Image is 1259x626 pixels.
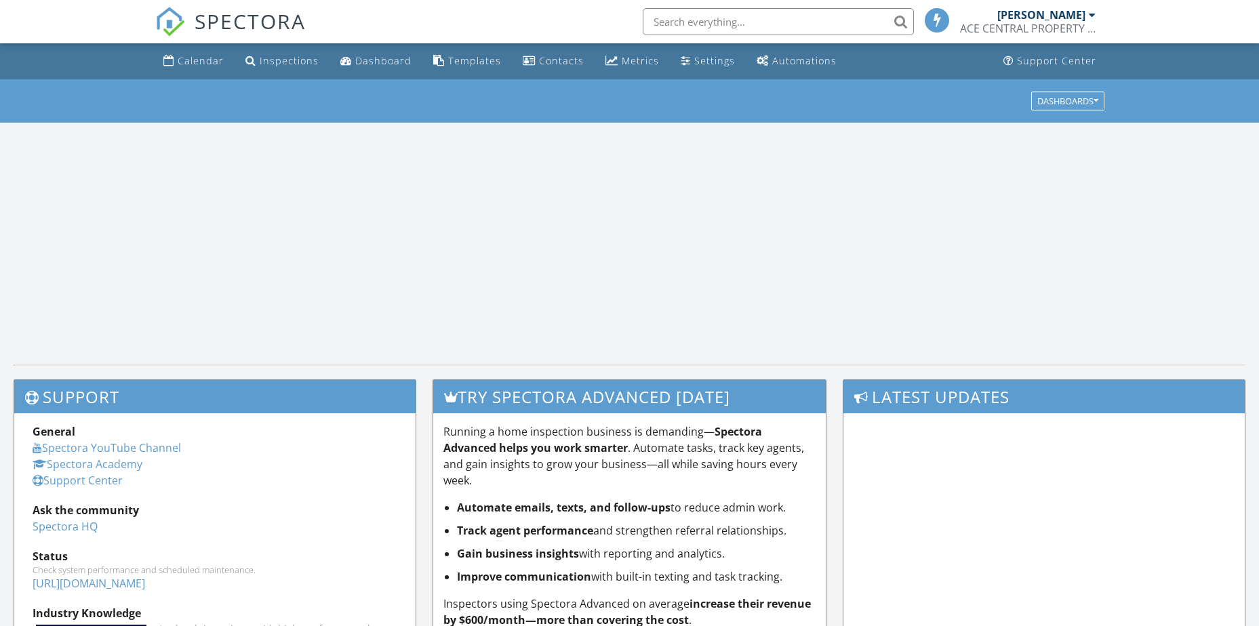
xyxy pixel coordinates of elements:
div: Metrics [622,54,659,67]
div: [PERSON_NAME] [997,8,1085,22]
a: SPECTORA [155,18,306,47]
div: Industry Knowledge [33,605,397,621]
span: SPECTORA [195,7,306,35]
a: Spectora YouTube Channel [33,440,181,455]
div: Ask the community [33,502,397,518]
h3: Try spectora advanced [DATE] [433,380,826,413]
a: Calendar [158,49,229,74]
a: Automations (Basic) [751,49,842,74]
div: Support Center [1017,54,1096,67]
div: Dashboard [355,54,412,67]
a: Contacts [517,49,589,74]
a: Settings [675,49,740,74]
div: Status [33,548,397,564]
img: The Best Home Inspection Software - Spectora [155,7,185,37]
li: with reporting and analytics. [457,545,816,562]
div: ACE CENTRAL PROPERTY INSPECTION LLC [960,22,1096,35]
strong: Gain business insights [457,546,579,561]
a: Support Center [998,49,1102,74]
a: Templates [428,49,506,74]
div: Templates [448,54,501,67]
div: Check system performance and scheduled maintenance. [33,564,397,575]
a: Metrics [600,49,664,74]
div: Automations [772,54,837,67]
strong: General [33,424,75,439]
h3: Support [14,380,416,413]
a: Support Center [33,473,123,488]
a: Spectora Academy [33,457,142,472]
div: Dashboards [1037,96,1098,106]
div: Settings [694,54,735,67]
div: Inspections [260,54,319,67]
strong: Automate emails, texts, and follow-ups [457,500,671,515]
input: Search everything... [643,8,914,35]
p: Running a home inspection business is demanding— . Automate tasks, track key agents, and gain ins... [443,423,816,488]
a: Inspections [240,49,324,74]
li: with built-in texting and task tracking. [457,568,816,585]
a: Spectora HQ [33,519,98,534]
li: and strengthen referral relationships. [457,522,816,539]
div: Contacts [539,54,584,67]
strong: Track agent performance [457,523,593,538]
li: to reduce admin work. [457,499,816,516]
div: Calendar [178,54,224,67]
strong: Spectora Advanced helps you work smarter [443,424,762,455]
a: Dashboard [335,49,417,74]
button: Dashboards [1031,91,1104,110]
a: [URL][DOMAIN_NAME] [33,576,145,591]
strong: Improve communication [457,569,591,584]
h3: Latest Updates [843,380,1245,413]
